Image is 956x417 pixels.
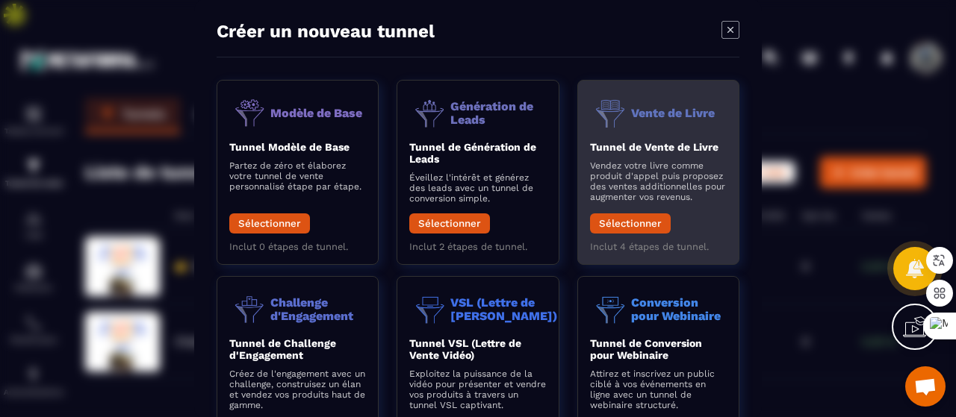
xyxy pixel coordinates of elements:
p: VSL (Lettre de [PERSON_NAME]) [450,296,557,322]
p: Inclut 2 étapes de tunnel. [409,241,546,252]
p: Génération de Leads [450,100,546,126]
img: funnel-objective-icon [590,93,631,134]
img: funnel-objective-icon [409,93,450,134]
img: funnel-objective-icon [229,93,270,134]
a: Ouvrir le chat [905,366,946,407]
p: Éveillez l'intérêt et générez des leads avec un tunnel de conversion simple. [409,172,546,204]
p: Challenge d'Engagement [270,296,366,322]
button: Sélectionner [409,213,490,233]
p: Vente de Livre [631,107,715,120]
p: Créez de l'engagement avec un challenge, construisez un élan et vendez vos produits haut de gamme. [229,369,366,410]
p: Conversion pour Webinaire [631,296,727,322]
p: Inclut 0 étapes de tunnel. [229,241,366,252]
b: Tunnel de Vente de Livre [590,141,718,153]
b: Tunnel VSL (Lettre de Vente Vidéo) [409,337,521,361]
img: funnel-objective-icon [409,289,450,330]
p: Attirez et inscrivez un public ciblé à vos événements en ligne avec un tunnel de webinaire struct... [590,369,727,410]
b: Tunnel de Challenge d'Engagement [229,337,336,361]
h4: Créer un nouveau tunnel [217,21,435,42]
b: Tunnel de Génération de Leads [409,141,536,165]
p: Vendez votre livre comme produit d'appel puis proposez des ventes additionnelles pour augmenter v... [590,160,727,202]
button: Sélectionner [590,213,671,233]
p: Partez de zéro et élaborez votre tunnel de vente personnalisé étape par étape. [229,160,366,192]
button: Sélectionner [229,213,310,233]
p: Modèle de Base [270,107,362,120]
p: Exploitez la puissance de la vidéo pour présenter et vendre vos produits à travers un tunnel VSL ... [409,369,546,410]
b: Tunnel Modèle de Base [229,141,350,153]
img: funnel-objective-icon [229,289,270,330]
p: Inclut 4 étapes de tunnel. [590,241,727,252]
b: Tunnel de Conversion pour Webinaire [590,337,702,361]
img: funnel-objective-icon [590,289,631,330]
